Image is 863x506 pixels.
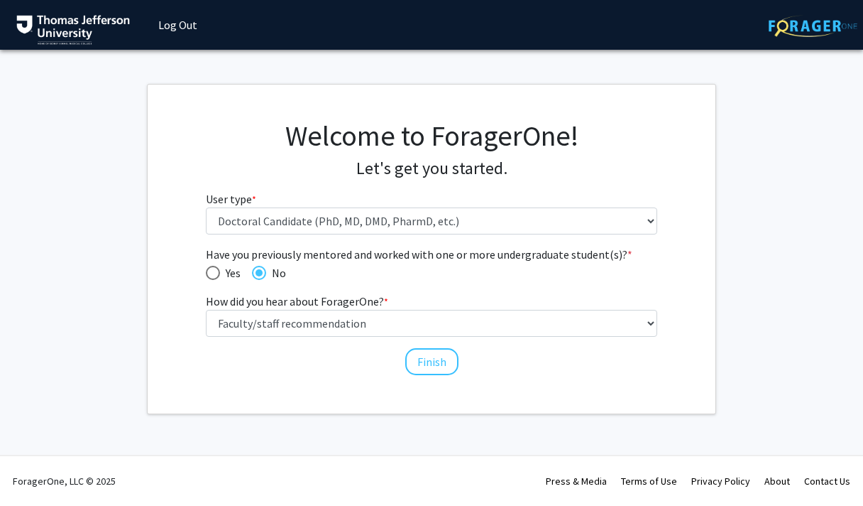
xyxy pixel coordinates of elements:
[266,264,286,281] span: No
[206,246,658,263] span: Have you previously mentored and worked with one or more undergraduate student(s)?
[769,15,857,37] img: ForagerOne Logo
[405,348,458,375] button: Finish
[546,475,607,488] a: Press & Media
[206,158,658,179] h4: Let's get you started.
[13,456,116,506] div: ForagerOne, LLC © 2025
[206,190,256,208] label: User type
[220,264,241,281] span: Yes
[621,475,677,488] a: Terms of Use
[16,15,130,45] img: Thomas Jefferson University Logo
[804,475,850,488] a: Contact Us
[206,263,658,281] mat-radio-group: Have you previously mentored and worked with one or more undergraduate student(s)?
[691,475,750,488] a: Privacy Policy
[206,119,658,153] h1: Welcome to ForagerOne!
[11,442,60,495] iframe: Chat
[206,293,388,310] label: How did you hear about ForagerOne?
[764,475,790,488] a: About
